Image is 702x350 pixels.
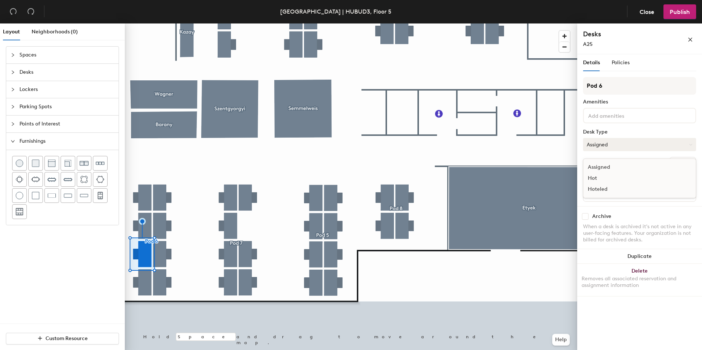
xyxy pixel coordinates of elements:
button: Help [552,334,570,346]
button: Six seat round table [93,172,108,187]
button: Six seat booth [12,204,27,219]
span: Parking Spots [19,98,114,115]
span: collapsed [11,87,15,92]
span: collapsed [11,105,15,109]
button: Assigned [583,138,696,151]
img: Couch (x2) [80,159,88,168]
button: DeleteRemoves all associated reservation and assignment information [577,264,702,296]
div: Hoteled [583,184,657,195]
img: Four seat table [16,176,23,183]
div: Hot [583,173,657,184]
button: Table (1x4) [77,188,91,203]
button: Four seat round table [77,172,91,187]
input: Add amenities [587,111,653,120]
img: Couch (middle) [48,160,55,167]
span: Lockers [19,81,114,98]
span: Custom Resource [46,335,88,342]
span: Points of Interest [19,116,114,132]
img: Four seat booth [97,192,104,199]
div: Desk Type [583,129,696,135]
button: Table (1x2) [44,188,59,203]
img: Four seat round table [80,176,88,183]
button: Stool [12,156,27,171]
img: Table (1x3) [64,192,72,199]
span: expanded [11,139,15,143]
button: Couch (x3) [93,156,108,171]
div: Amenities [583,99,696,105]
h4: Desks [583,29,664,39]
img: Ten seat table [64,175,72,184]
button: Ungroup [669,157,696,169]
button: Table (1x3) [61,188,75,203]
span: collapsed [11,53,15,57]
div: When a desk is archived it's not active in any user-facing features. Your organization is not bil... [583,223,696,243]
button: Table (1x1) [28,188,43,203]
span: Publish [670,8,690,15]
img: Six seat table [31,176,40,183]
button: Close [633,4,661,19]
span: Desks [19,64,114,81]
div: Removes all associated reservation and assignment information [582,276,698,289]
span: A25 [583,41,593,47]
button: Duplicate [577,249,702,264]
span: collapsed [11,122,15,126]
button: Couch (middle) [44,156,59,171]
img: Couch (corner) [64,160,72,167]
span: undo [10,8,17,15]
img: Couch (x3) [96,159,105,167]
img: Six seat booth [16,208,23,215]
img: Stool [16,160,23,167]
span: Layout [3,29,20,35]
span: close [688,37,693,42]
div: Archive [592,214,611,219]
button: Custom Resource [6,333,119,344]
button: Couch (corner) [61,156,75,171]
img: Cushion [32,160,39,167]
button: Undo (⌘ + Z) [6,4,21,19]
span: Details [583,59,600,66]
button: Four seat booth [93,188,108,203]
div: Assigned [583,162,657,173]
img: Table (1x4) [80,192,88,199]
img: Table (round) [16,192,23,199]
img: Six seat round table [96,176,104,183]
span: Spaces [19,47,114,63]
span: Close [640,8,654,15]
span: Neighborhoods (0) [32,29,78,35]
button: Couch (x2) [77,156,91,171]
img: Table (1x2) [48,192,56,199]
span: Furnishings [19,133,114,150]
button: Publish [663,4,696,19]
img: Table (1x1) [32,192,39,199]
button: Eight seat table [44,172,59,187]
button: Ten seat table [61,172,75,187]
button: Four seat table [12,172,27,187]
button: Six seat table [28,172,43,187]
button: Cushion [28,156,43,171]
span: collapsed [11,70,15,74]
button: Table (round) [12,188,27,203]
img: Eight seat table [47,175,56,184]
button: Redo (⌘ + ⇧ + Z) [23,4,38,19]
span: Policies [612,59,630,66]
div: [GEOGRAPHIC_DATA] | HUBUD3, Floor 5 [280,7,391,16]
